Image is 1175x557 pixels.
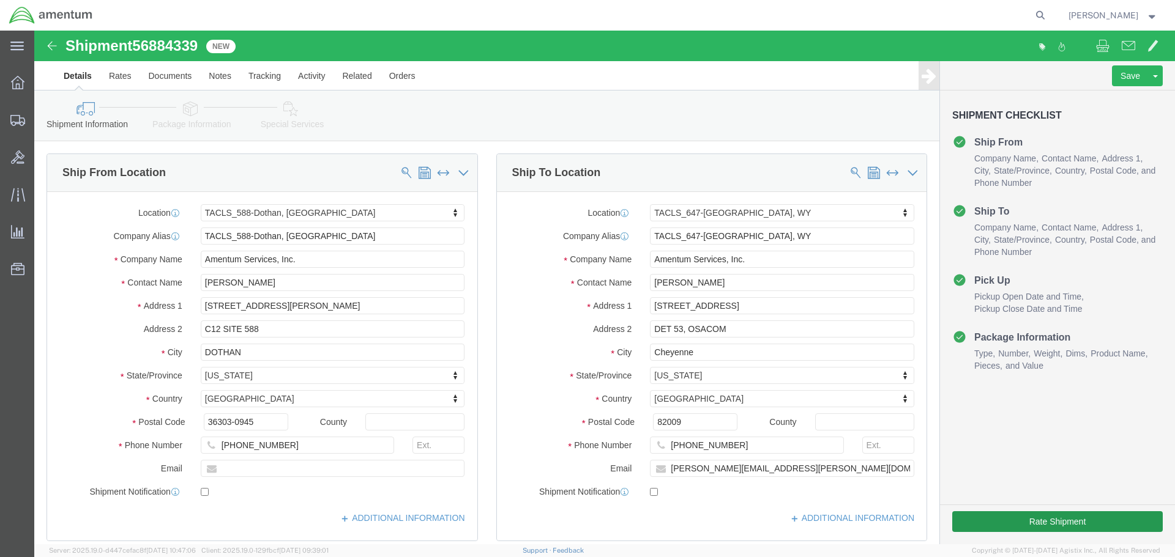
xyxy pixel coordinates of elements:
[34,31,1175,544] iframe: FS Legacy Container
[9,6,93,24] img: logo
[49,547,196,554] span: Server: 2025.19.0-d447cefac8f
[201,547,329,554] span: Client: 2025.19.0-129fbcf
[972,545,1160,556] span: Copyright © [DATE]-[DATE] Agistix Inc., All Rights Reserved
[553,547,584,554] a: Feedback
[279,547,329,554] span: [DATE] 09:39:01
[1069,9,1138,22] span: Joel Floyd
[523,547,553,554] a: Support
[1068,8,1158,23] button: [PERSON_NAME]
[146,547,196,554] span: [DATE] 10:47:06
